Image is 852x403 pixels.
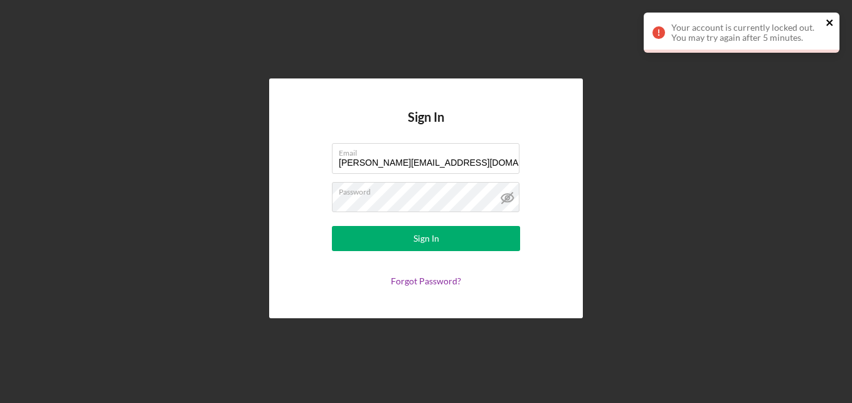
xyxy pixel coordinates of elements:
[391,276,461,286] a: Forgot Password?
[332,226,520,251] button: Sign In
[826,18,834,30] button: close
[408,110,444,143] h4: Sign In
[413,226,439,251] div: Sign In
[339,183,519,196] label: Password
[671,23,822,43] div: Your account is currently locked out. You may try again after 5 minutes.
[339,144,519,158] label: Email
